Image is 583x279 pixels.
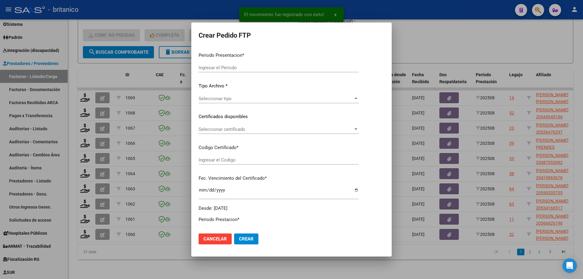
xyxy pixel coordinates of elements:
div: Open Intercom Messenger [562,258,577,273]
p: Codigo Certificado [199,144,359,151]
button: Crear [234,233,258,244]
p: Fec. Vencimiento del Certificado [199,175,359,182]
span: Cancelar [203,236,227,242]
p: Periodo Prestacion [199,216,359,223]
span: Crear [239,236,254,242]
span: Seleccionar tipo [199,96,353,101]
h2: Crear Pedido FTP [199,30,384,41]
div: Desde: [DATE] [199,205,359,212]
p: Certificados disponibles [199,113,359,120]
p: Tipo Archivo * [199,83,359,90]
button: Cancelar [199,233,232,244]
span: Seleccionar certificado [199,127,353,132]
p: Periodo Presentacion [199,52,359,59]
